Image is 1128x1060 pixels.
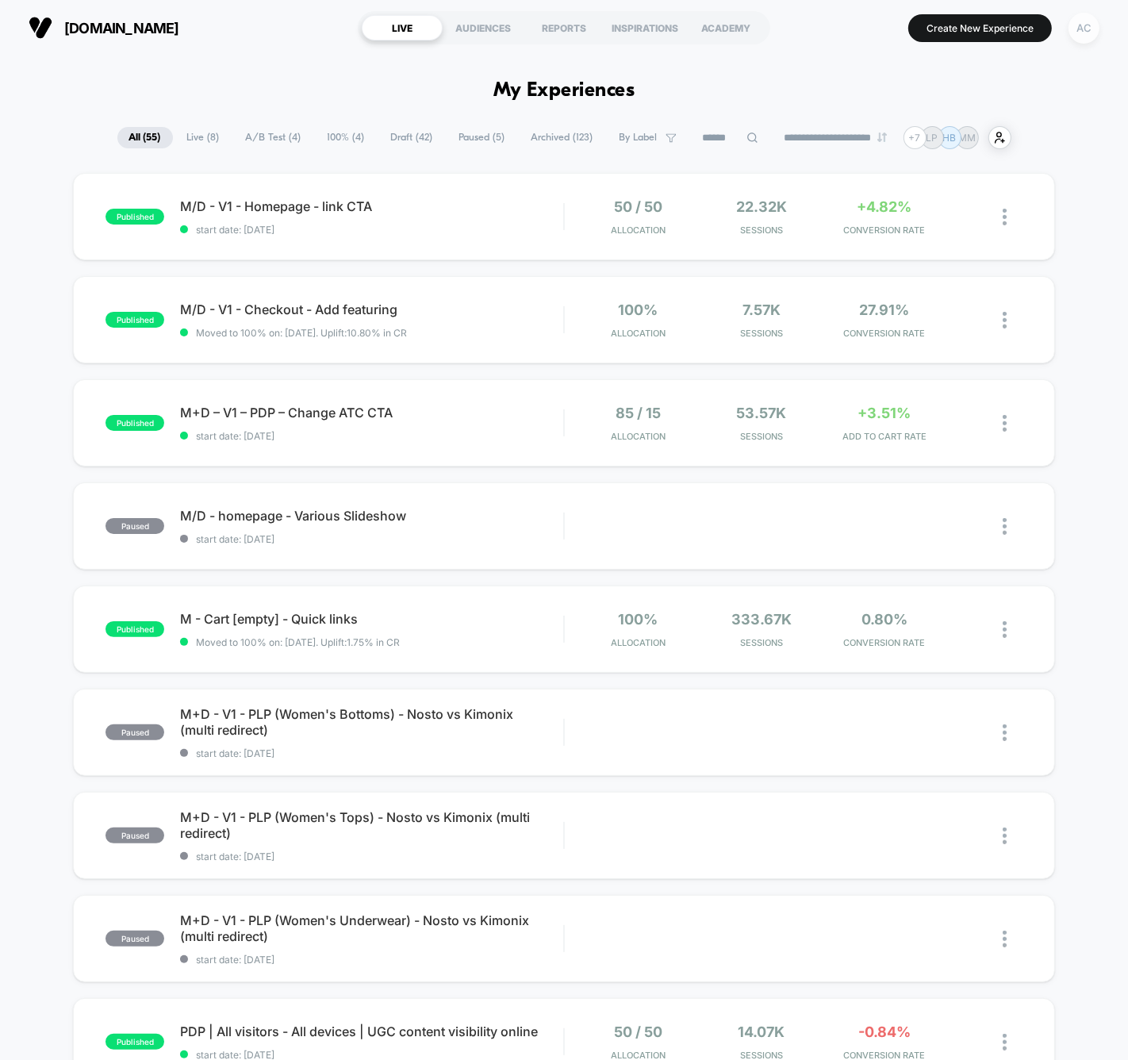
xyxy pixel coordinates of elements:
span: +4.82% [857,198,911,215]
p: LP [927,132,938,144]
span: [DOMAIN_NAME] [64,20,179,36]
span: CONVERSION RATE [827,328,942,339]
span: paused [106,931,164,947]
span: PDP | All visitors - All devices | UGC content visibility online [180,1024,563,1039]
img: Visually logo [29,16,52,40]
img: close [1003,518,1007,535]
span: Moved to 100% on: [DATE] . Uplift: 1.75% in CR [196,636,400,648]
span: start date: [DATE] [180,224,563,236]
span: ADD TO CART RATE [827,431,942,442]
span: paused [106,518,164,534]
img: close [1003,1034,1007,1050]
h1: My Experiences [493,79,635,102]
img: end [877,132,887,142]
span: 85 / 15 [616,405,661,421]
span: Sessions [704,431,819,442]
img: close [1003,931,1007,947]
span: paused [106,828,164,843]
img: close [1003,312,1007,328]
div: + 7 [904,126,927,149]
span: M+D – V1 – PDP – Change ATC CTA [180,405,563,421]
span: 100% ( 4 ) [316,127,377,148]
span: published [106,209,164,225]
span: start date: [DATE] [180,747,563,759]
span: CONVERSION RATE [827,637,942,648]
img: close [1003,209,1007,225]
span: Allocation [611,637,666,648]
span: 50 / 50 [614,1024,662,1040]
span: -0.84% [858,1024,911,1040]
span: start date: [DATE] [180,954,563,966]
span: published [106,415,164,431]
span: A/B Test ( 4 ) [234,127,313,148]
div: AUDIENCES [443,15,524,40]
span: 100% [618,611,658,628]
span: M/D - homepage - Various Slideshow [180,508,563,524]
span: By Label [620,132,658,144]
span: 14.07k [738,1024,785,1040]
span: published [106,1034,164,1050]
div: AC [1069,13,1099,44]
span: M+D - V1 - PLP (Women's Tops) - Nosto vs Kimonix (multi redirect) [180,809,563,841]
span: All ( 55 ) [117,127,173,148]
span: Allocation [611,328,666,339]
span: Paused ( 5 ) [447,127,517,148]
span: 27.91% [859,301,909,318]
span: 53.57k [736,405,786,421]
span: Sessions [704,225,819,236]
span: 0.80% [861,611,907,628]
span: Archived ( 123 ) [520,127,605,148]
span: M - Cart [empty] - Quick links [180,611,563,627]
button: AC [1064,12,1104,44]
span: +3.51% [858,405,911,421]
img: close [1003,724,1007,741]
span: Moved to 100% on: [DATE] . Uplift: 10.80% in CR [196,327,407,339]
button: Create New Experience [908,14,1052,42]
span: start date: [DATE] [180,533,563,545]
img: close [1003,828,1007,844]
span: CONVERSION RATE [827,225,942,236]
span: M+D - V1 - PLP (Women's Underwear) - Nosto vs Kimonix (multi redirect) [180,912,563,944]
span: paused [106,724,164,740]
span: Allocation [611,225,666,236]
span: Live ( 8 ) [175,127,232,148]
span: published [106,621,164,637]
span: M+D - V1 - PLP (Women's Bottoms) - Nosto vs Kimonix (multi redirect) [180,706,563,738]
div: INSPIRATIONS [604,15,685,40]
img: close [1003,415,1007,432]
span: Sessions [704,637,819,648]
img: close [1003,621,1007,638]
span: 333.67k [731,611,792,628]
p: MM [958,132,976,144]
span: 50 / 50 [614,198,662,215]
span: start date: [DATE] [180,430,563,442]
span: start date: [DATE] [180,851,563,862]
span: M/D - V1 - Homepage - link CTA [180,198,563,214]
span: published [106,312,164,328]
span: Draft ( 42 ) [379,127,445,148]
p: HB [943,132,957,144]
span: 100% [618,301,658,318]
div: REPORTS [524,15,604,40]
div: LIVE [362,15,443,40]
span: Sessions [704,328,819,339]
span: 7.57k [742,301,781,318]
button: [DOMAIN_NAME] [24,15,184,40]
span: Allocation [611,431,666,442]
div: ACADEMY [685,15,766,40]
span: M/D - V1 - Checkout - Add featuring [180,301,563,317]
span: 22.32k [736,198,787,215]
